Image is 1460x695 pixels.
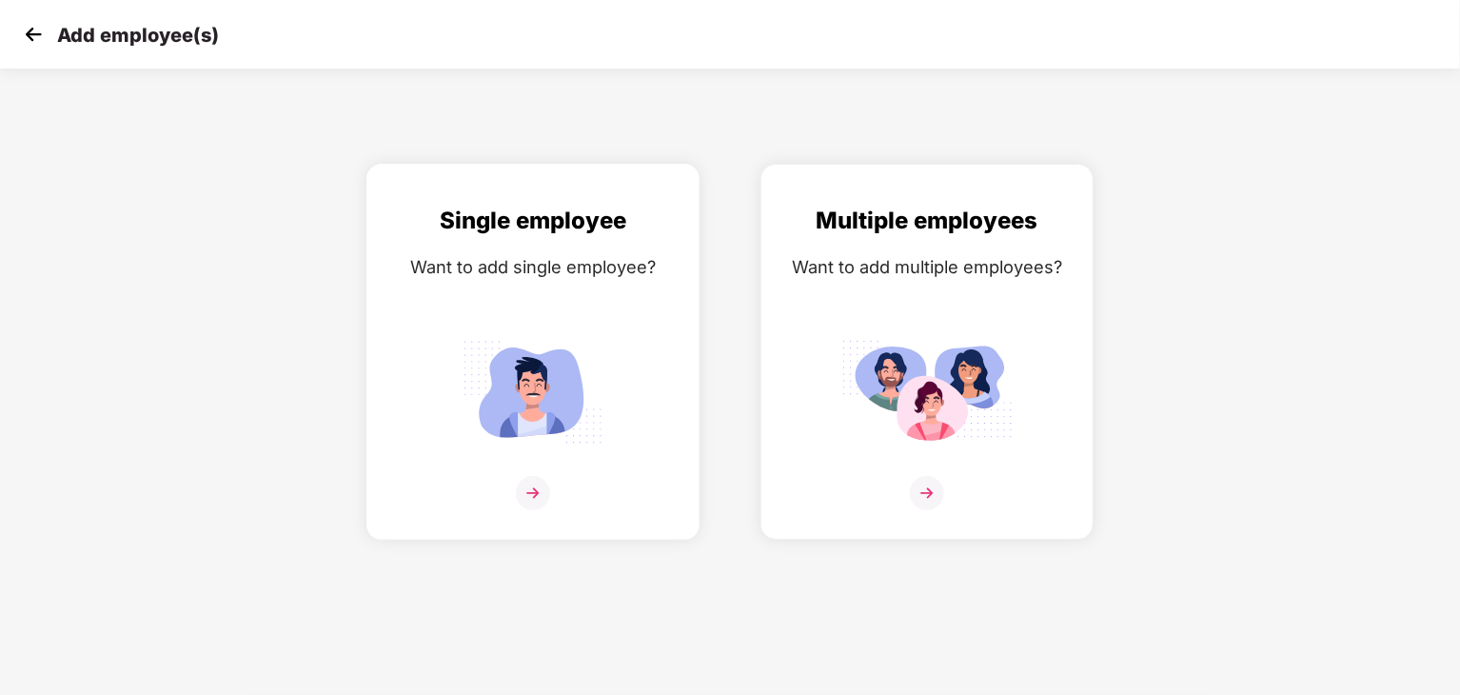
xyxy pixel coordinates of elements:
[386,203,680,239] div: Single employee
[780,253,1074,281] div: Want to add multiple employees?
[19,20,48,49] img: svg+xml;base64,PHN2ZyB4bWxucz0iaHR0cDovL3d3dy53My5vcmcvMjAwMC9zdmciIHdpZHRoPSIzMCIgaGVpZ2h0PSIzMC...
[57,24,219,47] p: Add employee(s)
[386,253,680,281] div: Want to add single employee?
[910,476,944,510] img: svg+xml;base64,PHN2ZyB4bWxucz0iaHR0cDovL3d3dy53My5vcmcvMjAwMC9zdmciIHdpZHRoPSIzNiIgaGVpZ2h0PSIzNi...
[447,332,619,451] img: svg+xml;base64,PHN2ZyB4bWxucz0iaHR0cDovL3d3dy53My5vcmcvMjAwMC9zdmciIGlkPSJTaW5nbGVfZW1wbG95ZWUiIH...
[780,203,1074,239] div: Multiple employees
[516,476,550,510] img: svg+xml;base64,PHN2ZyB4bWxucz0iaHR0cDovL3d3dy53My5vcmcvMjAwMC9zdmciIHdpZHRoPSIzNiIgaGVpZ2h0PSIzNi...
[841,332,1013,451] img: svg+xml;base64,PHN2ZyB4bWxucz0iaHR0cDovL3d3dy53My5vcmcvMjAwMC9zdmciIGlkPSJNdWx0aXBsZV9lbXBsb3llZS...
